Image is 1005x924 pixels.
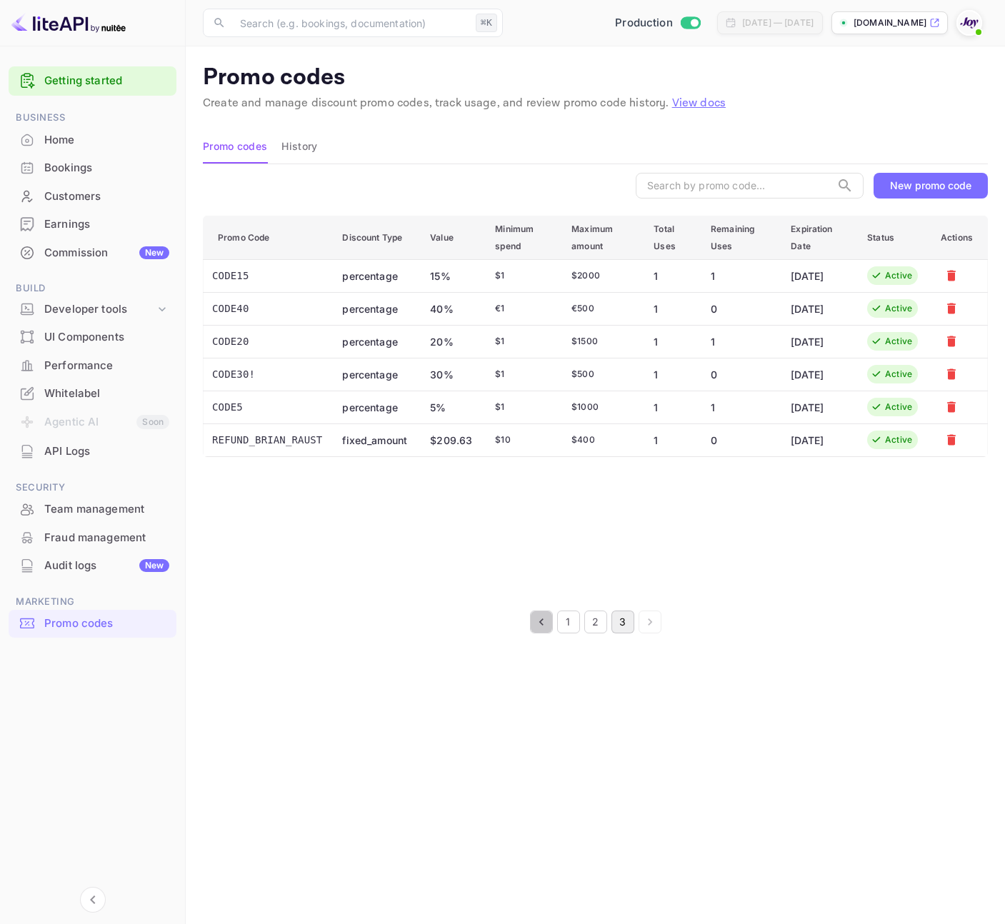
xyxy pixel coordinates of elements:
td: 15% [419,259,484,292]
td: percentage [331,292,419,325]
div: $ 2000 [571,269,631,282]
td: $ 209.63 [419,423,484,456]
div: Active [885,335,912,348]
button: Promo codes [203,129,267,164]
div: Fraud management [44,530,169,546]
div: Switch to Sandbox mode [609,15,706,31]
th: Remaining Uses [699,216,779,259]
button: Mark for deletion [941,429,962,451]
span: Production [615,15,673,31]
div: $ 500 [571,368,631,381]
td: 0 [699,423,779,456]
a: Fraud management [9,524,176,551]
div: € 500 [571,302,631,315]
a: Home [9,126,176,153]
div: Developer tools [44,301,155,318]
td: CODE5 [204,391,331,423]
div: New [139,559,169,572]
div: $ 1 [495,269,549,282]
button: Mark for deletion [941,331,962,352]
div: Audit logs [44,558,169,574]
div: Promo codes [44,616,169,632]
div: UI Components [9,323,176,351]
td: 1 [642,259,699,292]
div: API Logs [44,443,169,460]
td: 1 [642,391,699,423]
td: 1 [699,325,779,358]
div: Performance [44,358,169,374]
a: CommissionNew [9,239,176,266]
input: Search (e.g. bookings, documentation) [231,9,470,37]
div: Team management [44,501,169,518]
div: API Logs [9,438,176,466]
input: Search by promo code... [636,173,831,199]
td: percentage [331,391,419,423]
button: Mark for deletion [941,396,962,418]
th: Actions [929,216,987,259]
th: Discount Type [331,216,419,259]
td: CODE20 [204,325,331,358]
span: Marketing [9,594,176,610]
button: Collapse navigation [80,887,106,913]
a: Earnings [9,211,176,237]
button: page 3 [611,611,634,633]
div: Getting started [9,66,176,96]
p: [DOMAIN_NAME] [854,16,926,29]
td: 5% [419,391,484,423]
th: Total Uses [642,216,699,259]
td: [DATE] [779,423,856,456]
div: Active [885,368,912,381]
td: 1 [699,259,779,292]
td: percentage [331,358,419,391]
th: Expiration Date [779,216,856,259]
button: New promo code [874,173,988,199]
div: New [139,246,169,259]
div: $ 1 [495,335,549,348]
a: Team management [9,496,176,522]
td: percentage [331,259,419,292]
div: Promo codes [9,610,176,638]
div: Earnings [9,211,176,238]
th: Maximum amount [560,216,642,259]
div: Earnings [44,216,169,233]
div: [DATE] — [DATE] [742,16,814,29]
div: Active [885,401,912,413]
div: Active [885,433,912,446]
a: Promo codes [9,610,176,636]
a: Performance [9,352,176,378]
div: Commission [44,245,169,261]
td: [DATE] [779,325,856,358]
div: € 1 [495,302,549,315]
div: New promo code [890,179,971,191]
td: REFUND_BRIAN_RAUST [204,423,331,456]
span: Security [9,480,176,496]
td: [DATE] [779,358,856,391]
div: $ 1500 [571,335,631,348]
div: Active [885,269,912,282]
div: Customers [44,189,169,205]
th: Status [856,216,929,259]
div: Home [44,132,169,149]
div: $ 1 [495,401,549,413]
a: Getting started [44,73,169,89]
div: $ 400 [571,433,631,446]
div: Home [9,126,176,154]
td: percentage [331,325,419,358]
div: CommissionNew [9,239,176,267]
a: UI Components [9,323,176,350]
a: API Logs [9,438,176,464]
p: Promo codes [203,64,988,92]
button: Mark for deletion [941,298,962,319]
div: Whitelabel [44,386,169,402]
button: Mark for deletion [941,265,962,286]
td: 1 [642,325,699,358]
a: Whitelabel [9,380,176,406]
div: Team management [9,496,176,523]
div: UI Components [44,329,169,346]
td: [DATE] [779,259,856,292]
td: 1 [699,391,779,423]
td: 30% [419,358,484,391]
div: Bookings [44,160,169,176]
nav: pagination navigation [203,611,988,633]
td: CODE30! [204,358,331,391]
